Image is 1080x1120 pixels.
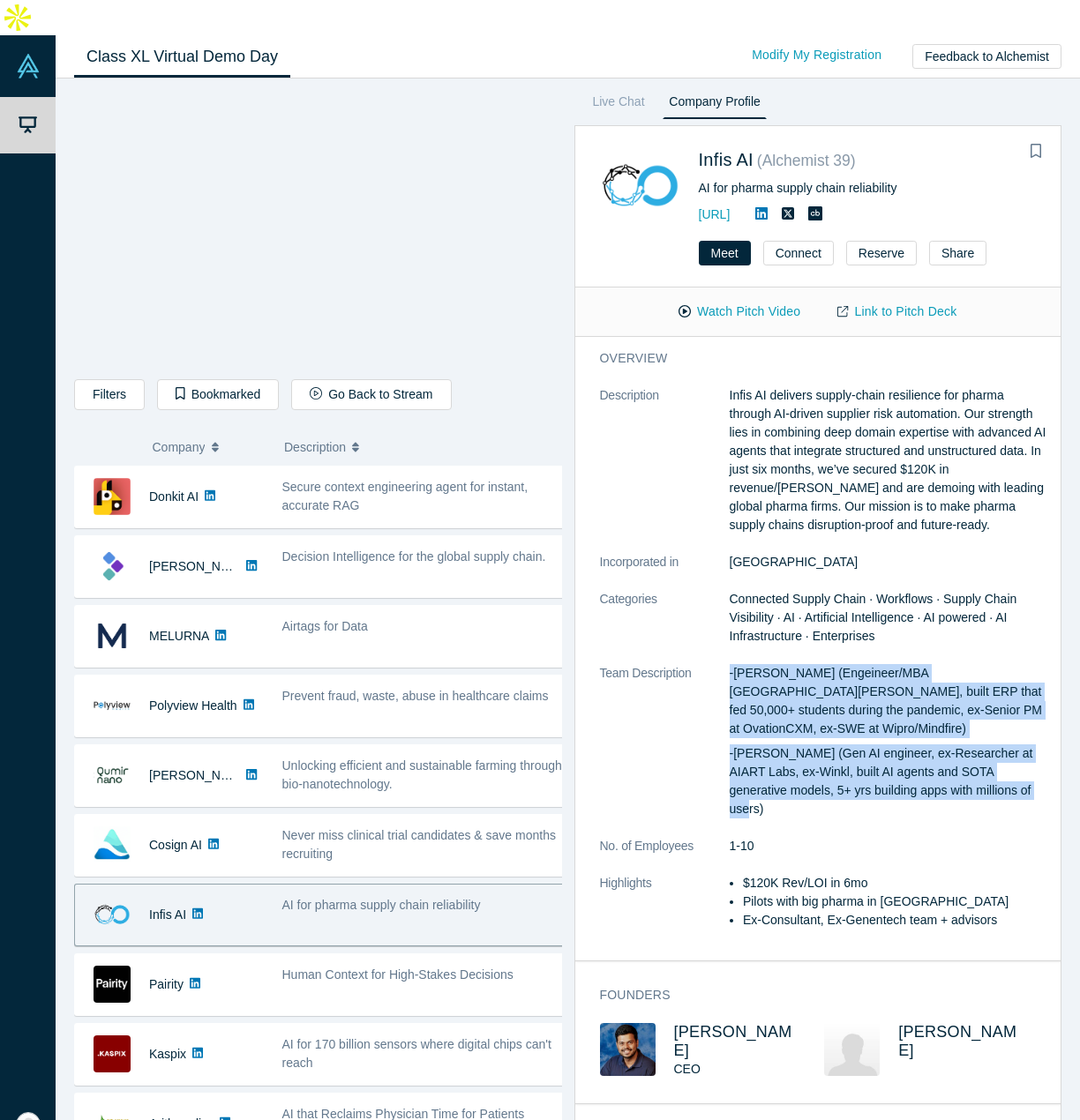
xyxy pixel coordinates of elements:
button: Company [153,429,266,466]
a: Infis AI [699,150,754,169]
li: $120K Rev/LOI in 6mo [743,874,1049,892]
button: Filters [74,379,145,410]
dd: 1-10 [730,837,1050,855]
img: Alchemist Vault Logo [16,54,41,78]
span: Connected Supply Chain · Workflows · Supply Chain Visibility · AI · Artificial Intelligence · AI ... [730,592,1017,643]
img: Kaspix's Logo [94,1035,131,1072]
dt: Description [600,386,730,553]
a: Live Chat [587,91,651,119]
dt: Categories [600,590,730,664]
span: Unlocking efficient and sustainable farming through bio-nanotechnology. [282,758,562,791]
img: Pairity's Logo [94,966,131,1003]
dt: Incorporated in [600,553,730,590]
span: AI for 170 billion sensors where digital chips can't reach [282,1037,551,1070]
dt: Team Description [600,664,730,837]
span: Prevent fraud, waste, abuse in healthcare claims [282,689,549,703]
iframe: Infis AI [75,93,561,366]
img: Cosign AI's Logo [94,826,131,863]
span: Never miss clinical trial candidates & save months recruiting [282,828,556,861]
span: AI for pharma supply chain reliability [282,898,481,912]
span: Company [153,429,206,466]
a: Polyview Health [149,698,237,713]
span: Description [284,429,346,466]
img: Kimaru AI's Logo [94,548,131,585]
dt: Highlights [600,874,730,948]
a: Pairity [149,977,184,991]
img: Donkit AI's Logo [94,478,131,515]
button: Bookmark [1024,139,1048,164]
span: CEO [674,1062,701,1076]
a: Kaspix [149,1047,186,1061]
button: Share [929,241,986,265]
button: Watch Pitch Video [660,296,819,327]
p: Infis AI delivers supply-chain resilience for pharma through AI-driven supplier risk automation. ... [730,386,1050,534]
a: Modify My Registration [733,40,900,71]
a: Company Profile [663,91,766,119]
button: Feedback to Alchemist [912,44,1061,69]
button: Description [284,429,550,466]
a: MELURNA [149,629,209,643]
li: Ex-Consultant, Ex-Genentech team + advisors [743,911,1049,930]
span: [PERSON_NAME] [898,1023,1016,1059]
li: Pilots with big pharma in [GEOGRAPHIC_DATA] [743,892,1049,911]
h3: Founders [600,986,1025,1004]
a: [URL] [699,207,731,221]
a: Class XL Virtual Demo Day [74,36,290,78]
button: Go Back to Stream [291,379,451,410]
img: Sudipta Swarnaker's Profile Image [824,1023,880,1076]
span: Decision Intelligence for the global supply chain. [282,549,546,564]
span: Human Context for High-Stakes Decisions [282,967,514,982]
a: Cosign AI [149,838,202,852]
img: Polyview Health's Logo [94,687,131,724]
h3: overview [600,349,1025,368]
dt: No. of Employees [600,837,730,874]
p: -[PERSON_NAME] (Gen AI engineer, ex-Researcher at AIART Labs, ex-Winkl, built AI agents and SOTA ... [730,744,1050,818]
a: [PERSON_NAME] [149,559,251,573]
span: Airtags for Data [282,619,368,633]
img: Prayas Tiwari's Profile Image [600,1023,656,1076]
a: Donkit AI [149,489,199,504]
p: -[PERSON_NAME] (Engeineer/MBA [GEOGRAPHIC_DATA][PERSON_NAME], built ERP that fed 50,000+ students... [730,664,1050,738]
div: AI for pharma supply chain reliability [699,179,1037,198]
img: Infis AI's Logo [600,146,680,226]
a: Infis AI [149,907,186,922]
small: ( Alchemist 39 ) [757,152,856,169]
a: [PERSON_NAME] [674,1023,792,1059]
button: Bookmarked [157,379,279,410]
dd: [GEOGRAPHIC_DATA] [730,553,1050,571]
button: Meet [699,241,751,265]
a: Link to Pitch Deck [819,296,975,327]
img: MELURNA's Logo [94,617,131,654]
a: [PERSON_NAME] [149,768,251,782]
span: Secure context engineering agent for instant, accurate RAG [282,480,529,512]
img: Infis AI's Logo [94,896,131,933]
button: Reserve [846,241,917,265]
img: Qumir Nano's Logo [94,757,131,794]
button: Connect [763,241,834,265]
